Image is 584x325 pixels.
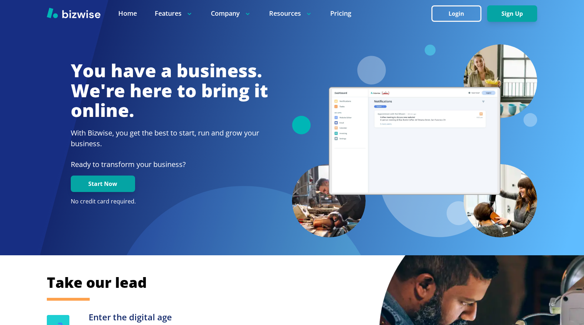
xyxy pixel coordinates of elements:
[71,159,268,170] p: Ready to transform your business?
[487,10,537,17] a: Sign Up
[269,9,312,18] p: Resources
[47,273,538,292] h2: Take our lead
[211,9,251,18] p: Company
[89,311,292,323] h3: Enter the digital age
[71,176,135,192] button: Start Now
[71,181,135,187] a: Start Now
[431,10,487,17] a: Login
[487,5,537,22] button: Sign Up
[71,198,268,206] p: No credit card required.
[71,61,268,120] h1: You have a business. We're here to bring it online.
[431,5,481,22] button: Login
[155,9,193,18] p: Features
[118,9,137,18] a: Home
[71,128,268,149] h2: With Bizwise, you get the best to start, run and grow your business.
[330,9,351,18] a: Pricing
[47,8,100,18] img: Bizwise Logo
